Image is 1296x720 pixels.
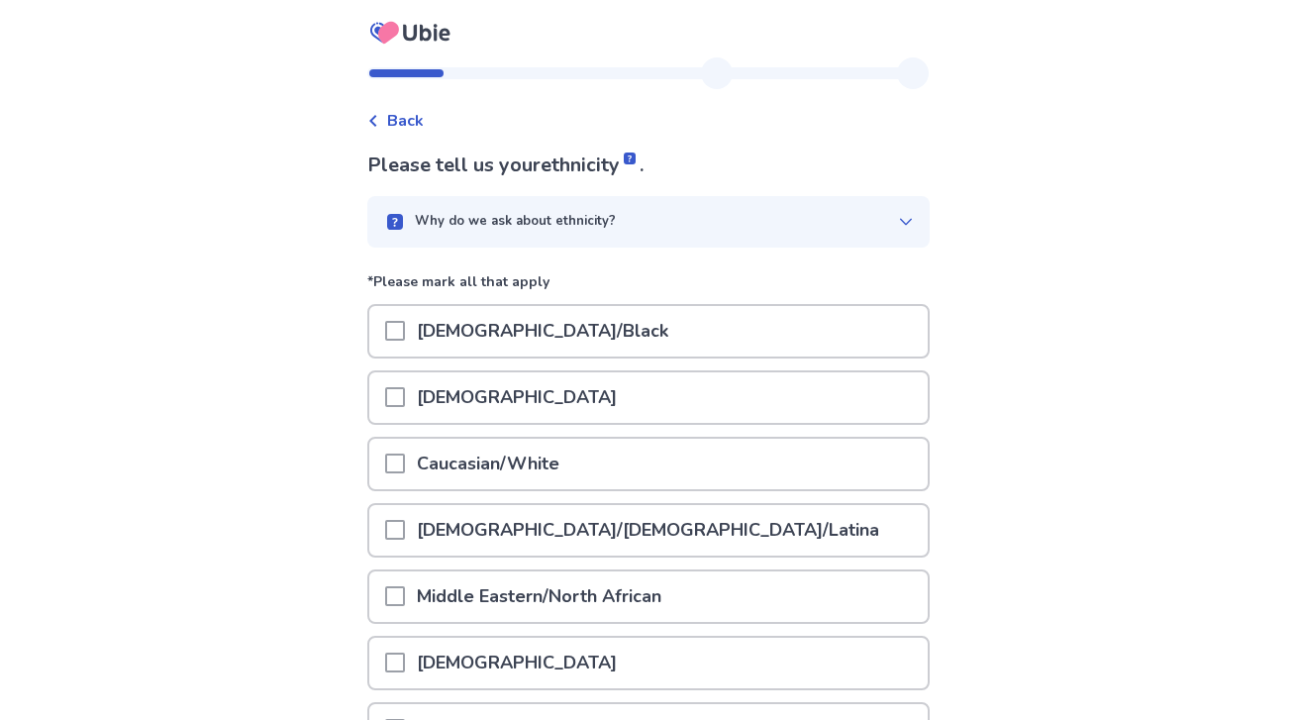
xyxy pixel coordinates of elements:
p: Middle Eastern/North African [405,571,673,622]
p: *Please mark all that apply [367,271,930,304]
p: [DEMOGRAPHIC_DATA]/[DEMOGRAPHIC_DATA]/Latina [405,505,891,556]
p: Caucasian/White [405,439,571,489]
p: [DEMOGRAPHIC_DATA] [405,372,629,423]
span: Back [387,109,424,133]
span: ethnicity [541,152,640,178]
p: Why do we ask about ethnicity? [415,212,616,232]
p: Please tell us your . [367,151,930,180]
p: [DEMOGRAPHIC_DATA]/Black [405,306,680,357]
p: [DEMOGRAPHIC_DATA] [405,638,629,688]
